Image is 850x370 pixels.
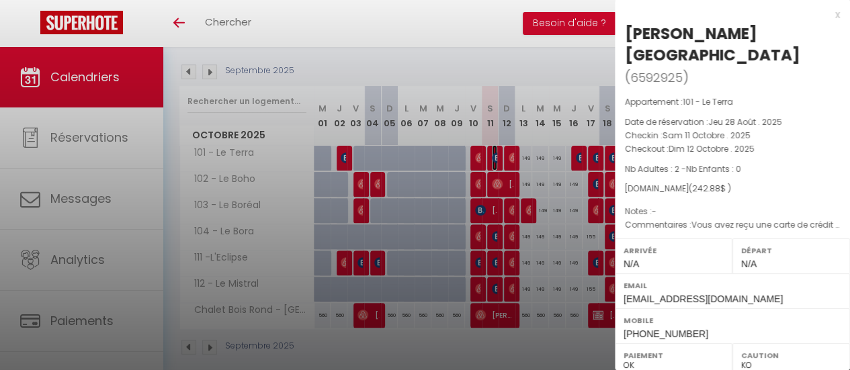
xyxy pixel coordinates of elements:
div: x [615,7,840,23]
label: Départ [741,244,841,257]
span: - [652,205,656,217]
span: 242.88 [692,183,720,194]
label: Caution [741,349,841,362]
label: Email [624,279,841,292]
p: Date de réservation : [625,115,840,129]
p: Checkin : [625,129,840,142]
label: Mobile [624,314,841,327]
p: Checkout : [625,142,840,156]
span: ( ) [625,68,689,87]
span: N/A [624,259,639,269]
span: Nb Enfants : 0 [686,163,741,175]
span: Dim 12 Octobre . 2025 [669,143,755,154]
span: 6592925 [630,69,683,86]
p: Appartement : [625,95,840,109]
span: 101 - Le Terra [683,96,733,107]
span: Nb Adultes : 2 - [625,163,741,175]
span: ( $ ) [689,183,731,194]
p: Commentaires : [625,218,840,232]
label: Paiement [624,349,724,362]
span: Jeu 28 Août . 2025 [708,116,782,128]
label: Arrivée [624,244,724,257]
span: [EMAIL_ADDRESS][DOMAIN_NAME] [624,293,783,304]
span: Sam 11 Octobre . 2025 [663,130,751,141]
p: Notes : [625,205,840,218]
div: [DOMAIN_NAME] [625,183,840,195]
div: [PERSON_NAME][GEOGRAPHIC_DATA] [625,23,840,66]
span: N/A [741,259,757,269]
span: [PHONE_NUMBER] [624,328,708,339]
